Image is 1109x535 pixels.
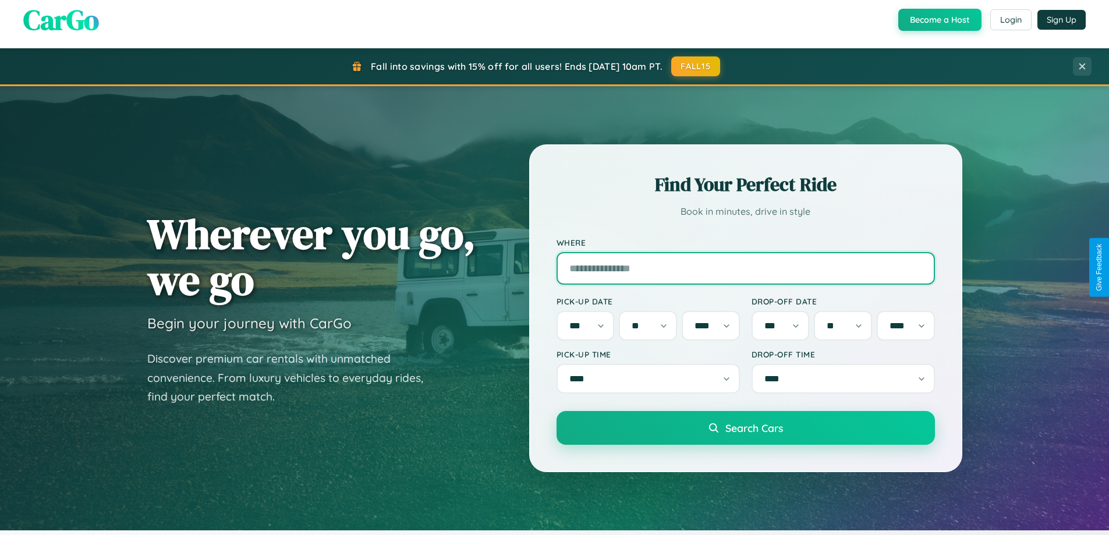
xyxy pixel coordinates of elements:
span: Search Cars [725,421,783,434]
button: FALL15 [671,56,720,76]
p: Book in minutes, drive in style [557,203,935,220]
button: Login [990,9,1032,30]
label: Drop-off Time [752,349,935,359]
button: Sign Up [1037,10,1086,30]
button: Become a Host [898,9,982,31]
label: Where [557,238,935,247]
span: Fall into savings with 15% off for all users! Ends [DATE] 10am PT. [371,61,662,72]
h3: Begin your journey with CarGo [147,314,352,332]
button: Search Cars [557,411,935,445]
label: Drop-off Date [752,296,935,306]
p: Discover premium car rentals with unmatched convenience. From luxury vehicles to everyday rides, ... [147,349,438,406]
div: Give Feedback [1095,244,1103,291]
span: CarGo [23,1,99,39]
label: Pick-up Date [557,296,740,306]
h2: Find Your Perfect Ride [557,172,935,197]
label: Pick-up Time [557,349,740,359]
h1: Wherever you go, we go [147,211,476,303]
